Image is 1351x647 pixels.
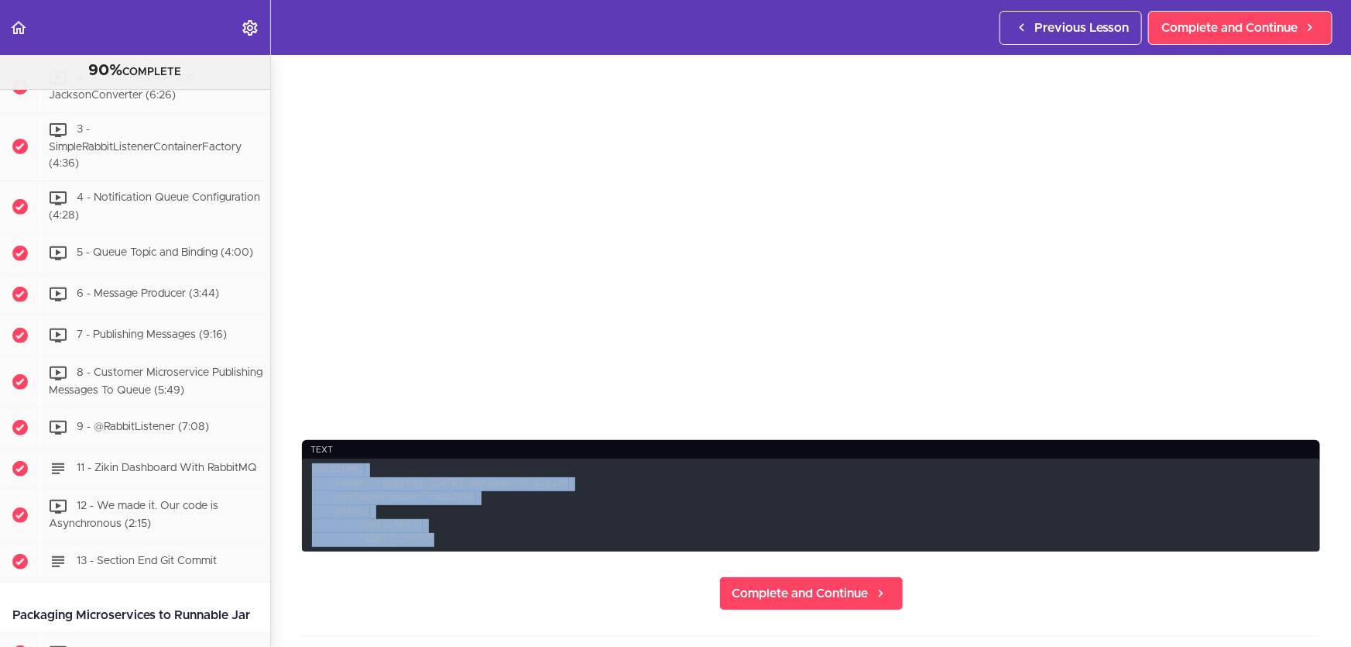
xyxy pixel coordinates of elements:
[89,63,123,78] span: 90%
[49,501,218,530] span: 12 - We made it. Our code is Asynchronous (2:15)
[77,247,253,258] span: 5 - Queue Topic and Binding (4:00)
[49,192,260,221] span: 4 - Notification Queue Configuration (4:28)
[77,463,257,474] span: 11 - Zikin Dashboard With RabbitMQ
[241,19,259,37] svg: Settings Menu
[302,459,1320,552] code: rabbitmq: image: rabbitmq:[DATE]-management-alpine container_name: rabbitmq ports: - "5672:5672" ...
[1148,11,1332,45] a: Complete and Continue
[49,124,242,169] span: 3 - SimpleRabbitListenerContainerFactory (4:36)
[49,367,262,396] span: 8 - Customer Microservice Publishing Messages To Queue (5:49)
[1161,19,1298,37] span: Complete and Continue
[1000,11,1142,45] a: Previous Lesson
[302,440,1320,461] div: text
[77,556,217,566] span: 13 - Section End Git Commit
[732,584,869,603] span: Complete and Continue
[719,576,904,611] a: Complete and Continue
[9,19,28,37] svg: Back to course curriculum
[1034,19,1129,37] span: Previous Lesson
[77,288,219,299] span: 6 - Message Producer (3:44)
[19,61,251,81] div: COMPLETE
[77,329,227,340] span: 7 - Publishing Messages (9:16)
[77,422,209,433] span: 9 - @RabbitListener (7:08)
